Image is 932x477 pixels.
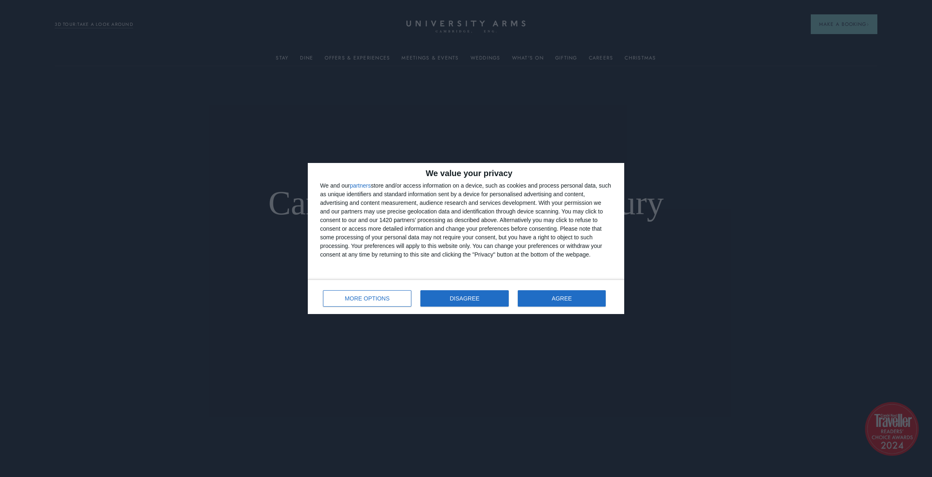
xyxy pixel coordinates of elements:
[552,296,572,301] span: AGREE
[345,296,390,301] span: MORE OPTIONS
[308,163,624,314] div: qc-cmp2-ui
[350,183,371,188] button: partners
[420,290,509,307] button: DISAGREE
[320,169,612,177] h2: We value your privacy
[323,290,411,307] button: MORE OPTIONS
[320,181,612,259] div: We and our store and/or access information on a device, such as cookies and process personal data...
[518,290,606,307] button: AGREE
[450,296,480,301] span: DISAGREE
